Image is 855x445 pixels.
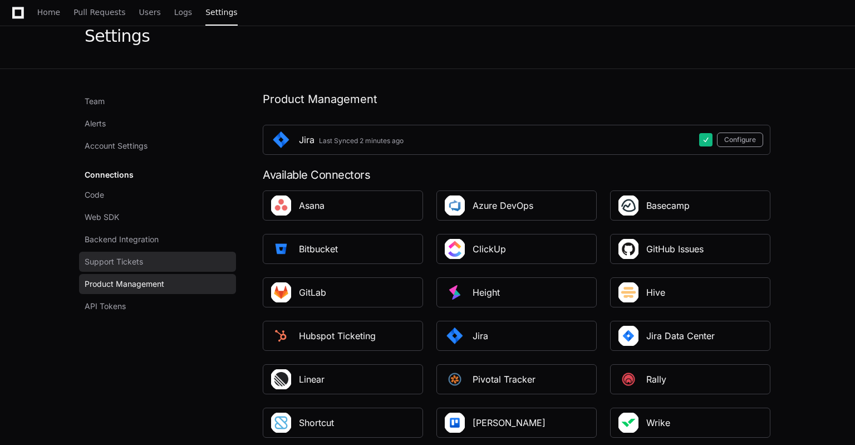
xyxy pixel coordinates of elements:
span: Account Settings [85,140,148,151]
div: Jira [299,133,315,146]
div: Hubspot Ticketing [299,329,376,343]
img: Platformbitbucket_square.png [270,238,292,260]
span: Backend Integration [85,234,159,245]
div: ClickUp [473,242,506,256]
span: Alerts [85,118,106,129]
img: linear_square.png [270,368,292,390]
span: Team [85,96,105,107]
div: GitLab [299,286,326,299]
img: Jira_Square.png [444,325,466,347]
span: Code [85,189,104,201]
span: Pull Requests [73,9,125,16]
button: Configure [717,133,763,147]
div: Shortcut [299,416,334,429]
img: Azure_DevOps_Square_Logo.png [444,194,466,217]
a: Alerts [79,114,236,134]
div: Available Connectors [263,168,770,182]
img: Basecamp_Square_Logo.png [617,194,640,217]
img: Height_square.png [444,281,466,304]
div: Settings [85,26,150,46]
div: Wrike [646,416,670,429]
div: Rally [646,373,666,386]
span: Support Tickets [85,256,143,267]
div: Linear [299,373,325,386]
span: Settings [205,9,237,16]
a: API Tokens [79,296,236,316]
a: Web SDK [79,207,236,227]
img: PlatformJira.png [617,325,640,347]
img: Trello_Square_Logo_WsxDwGx.png [444,412,466,434]
img: Github_Issues_Square_Logo.png [617,238,640,260]
img: asana-square-logo2.jpeg [270,194,292,217]
span: Product Management [85,278,164,290]
span: Home [37,9,60,16]
a: Support Tickets [79,252,236,272]
a: Code [79,185,236,205]
a: Team [79,91,236,111]
div: Last Synced 2 minutes ago [319,136,404,145]
img: Wrike_Square_Logo.png [617,412,640,434]
a: Product Management [79,274,236,294]
div: Basecamp [646,199,690,212]
img: Shortcut_Square_Logo.jpeg [270,412,292,434]
img: Hubspot_square.png [270,325,292,347]
div: Pivotal Tracker [473,373,535,386]
div: Hive [646,286,665,299]
span: API Tokens [85,301,126,312]
span: Users [139,9,161,16]
div: Asana [299,199,325,212]
span: Logs [174,9,192,16]
div: Bitbucket [299,242,338,256]
span: Web SDK [85,212,119,223]
div: Azure DevOps [473,199,533,212]
a: Backend Integration [79,229,236,250]
img: PlatformRally_square.png [617,368,640,390]
div: Jira [473,329,488,343]
div: GitHub Issues [646,242,704,256]
img: ClickUp_Square_Logo.png [444,238,466,260]
a: Account Settings [79,136,236,156]
img: PivotalTracker_square.png [444,368,466,390]
div: Height [473,286,500,299]
img: Jira_Square.png [270,129,292,151]
img: Hive_Square_Logo.png [617,281,640,304]
div: Jira Data Center [646,329,715,343]
h1: Product Management [263,91,770,107]
div: [PERSON_NAME] [473,416,546,429]
img: Gitlab_Square_Logo.png [270,281,292,304]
